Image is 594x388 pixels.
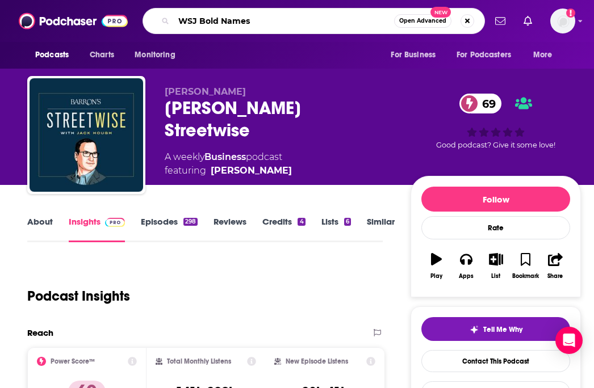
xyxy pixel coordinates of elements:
[470,325,479,334] img: tell me why sparkle
[69,216,125,242] a: InsightsPodchaser Pro
[127,44,190,66] button: open menu
[286,357,348,365] h2: New Episode Listens
[547,273,563,280] div: Share
[30,78,143,192] img: Barron's Streetwise
[204,151,246,162] a: Business
[555,327,583,354] div: Open Intercom Messenger
[35,47,69,63] span: Podcasts
[430,273,442,280] div: Play
[82,44,121,66] a: Charts
[481,246,511,286] button: List
[421,246,451,286] button: Play
[27,44,83,66] button: open menu
[421,350,570,372] a: Contact This Podcast
[27,216,53,242] a: About
[399,18,446,24] span: Open Advanced
[550,9,575,33] span: Logged in as gabriellaippaso
[459,94,501,113] a: 69
[421,187,570,212] button: Follow
[483,325,522,334] span: Tell Me Why
[344,218,351,226] div: 6
[533,47,553,63] span: More
[183,218,198,226] div: 298
[298,218,305,226] div: 4
[165,150,292,178] div: A weekly podcast
[541,246,570,286] button: Share
[141,216,198,242] a: Episodes298
[511,246,540,286] button: Bookmark
[165,164,292,178] span: featuring
[519,11,537,31] a: Show notifications dropdown
[214,216,246,242] a: Reviews
[491,11,510,31] a: Show notifications dropdown
[174,12,394,30] input: Search podcasts, credits, & more...
[321,216,351,242] a: Lists6
[550,9,575,33] img: User Profile
[27,327,53,338] h2: Reach
[525,44,567,66] button: open menu
[491,273,500,280] div: List
[421,216,570,239] div: Rate
[459,273,474,280] div: Apps
[421,317,570,341] button: tell me why sparkleTell Me Why
[457,47,511,63] span: For Podcasters
[566,9,575,18] svg: Add a profile image
[90,47,114,63] span: Charts
[449,44,528,66] button: open menu
[367,216,395,242] a: Similar
[211,164,292,178] a: Jack Hough
[394,14,451,28] button: Open AdvancedNew
[143,8,485,34] div: Search podcasts, credits, & more...
[262,216,305,242] a: Credits4
[451,246,481,286] button: Apps
[512,273,539,280] div: Bookmark
[436,141,555,149] span: Good podcast? Give it some love!
[135,47,175,63] span: Monitoring
[471,94,501,113] span: 69
[391,47,436,63] span: For Business
[51,357,95,365] h2: Power Score™
[550,9,575,33] button: Show profile menu
[105,218,125,227] img: Podchaser Pro
[411,86,581,157] div: 69Good podcast? Give it some love!
[165,86,246,97] span: [PERSON_NAME]
[19,10,128,32] img: Podchaser - Follow, Share and Rate Podcasts
[430,7,451,18] span: New
[27,288,130,305] h1: Podcast Insights
[167,357,231,365] h2: Total Monthly Listens
[383,44,450,66] button: open menu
